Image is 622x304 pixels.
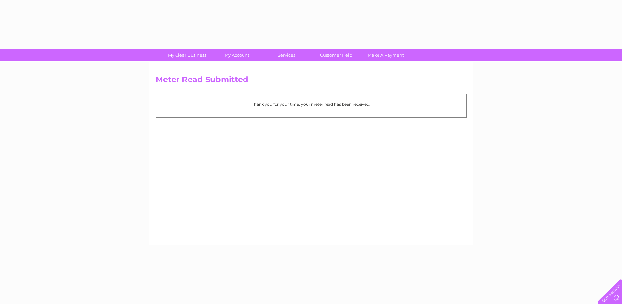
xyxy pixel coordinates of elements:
[156,75,467,87] h2: Meter Read Submitted
[210,49,264,61] a: My Account
[159,101,463,107] p: Thank you for your time, your meter read has been received.
[359,49,413,61] a: Make A Payment
[260,49,313,61] a: Services
[160,49,214,61] a: My Clear Business
[309,49,363,61] a: Customer Help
